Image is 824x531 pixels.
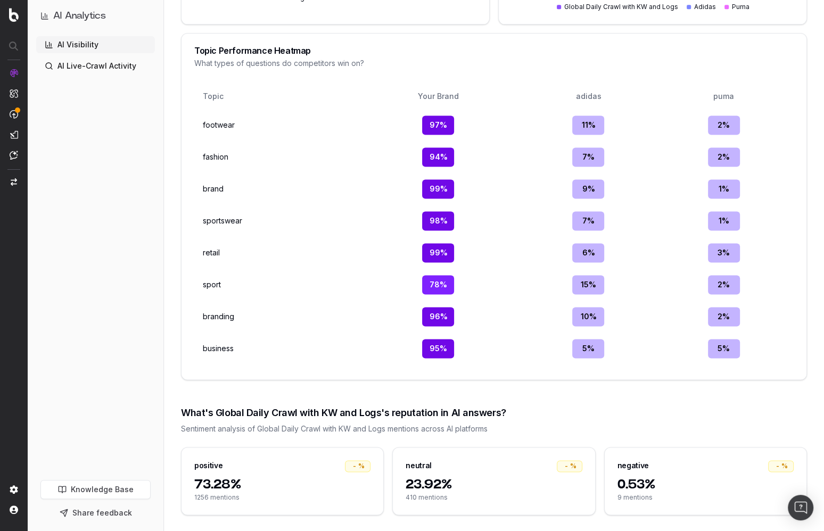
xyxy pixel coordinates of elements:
div: Topic Performance Heatmap [194,46,794,55]
td: retail [199,239,354,267]
img: Setting [10,485,18,494]
a: Knowledge Base [40,480,151,499]
td: business [199,335,354,362]
div: 3 % [708,243,740,262]
img: My account [10,505,18,514]
div: Global Daily Crawl with KW and Logs [557,3,678,11]
span: 9 mentions [617,493,794,502]
div: - [345,460,370,472]
div: 97 % [422,115,454,135]
div: negative [617,460,649,471]
div: 9 % [572,179,604,198]
div: - [557,460,582,472]
span: % [570,462,576,470]
div: 2 % [708,147,740,167]
img: Assist [10,151,18,160]
button: Share feedback [40,503,151,522]
img: Activation [10,110,18,119]
div: neutral [406,460,432,471]
div: 2 % [708,115,740,135]
div: 78 % [422,275,454,294]
span: 0.53% [617,476,794,493]
div: 95 % [422,339,454,358]
div: Open Intercom Messenger [788,495,813,520]
div: 99 % [422,179,454,198]
div: Puma [724,3,749,11]
div: Your Brand [362,91,514,102]
span: 1256 mentions [194,493,370,502]
span: 73.28% [194,476,370,493]
div: 5 % [572,339,604,358]
div: positive [194,460,223,471]
span: 23.92% [406,476,582,493]
img: Intelligence [10,89,18,98]
div: adidas [527,91,649,102]
span: 410 mentions [406,493,582,502]
div: Topic [203,91,237,102]
img: Botify logo [9,8,19,22]
img: Switch project [11,178,17,186]
button: AI Analytics [40,9,151,23]
img: Studio [10,130,18,139]
td: branding [199,303,354,330]
div: 5 % [708,339,740,358]
div: 99 % [422,243,454,262]
a: AI Live-Crawl Activity [36,57,155,74]
div: 2 % [708,307,740,326]
div: 15 % [572,275,604,294]
span: % [781,462,788,470]
div: - [768,460,794,472]
a: AI Visibility [36,36,155,53]
div: 1 % [708,179,740,198]
div: What types of questions do competitors win on? [194,58,794,69]
div: puma [663,91,785,102]
span: % [358,462,365,470]
div: 11 % [572,115,604,135]
div: 6 % [572,243,604,262]
td: footwear [199,111,354,139]
div: What's Global Daily Crawl with KW and Logs's reputation in AI answers? [181,405,807,420]
td: brand [199,175,354,203]
td: fashion [199,143,354,171]
div: 94 % [422,147,454,167]
div: Adidas [687,3,716,11]
div: 98 % [422,211,454,230]
div: 1 % [708,211,740,230]
div: 96 % [422,307,454,326]
h1: AI Analytics [53,9,106,23]
div: 7 % [572,211,604,230]
div: 10 % [572,307,604,326]
td: sport [199,271,354,298]
img: Analytics [10,69,18,77]
div: 7 % [572,147,604,167]
td: sportswear [199,207,354,235]
div: 2 % [708,275,740,294]
div: Sentiment analysis of Global Daily Crawl with KW and Logs mentions across AI platforms [181,424,807,434]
